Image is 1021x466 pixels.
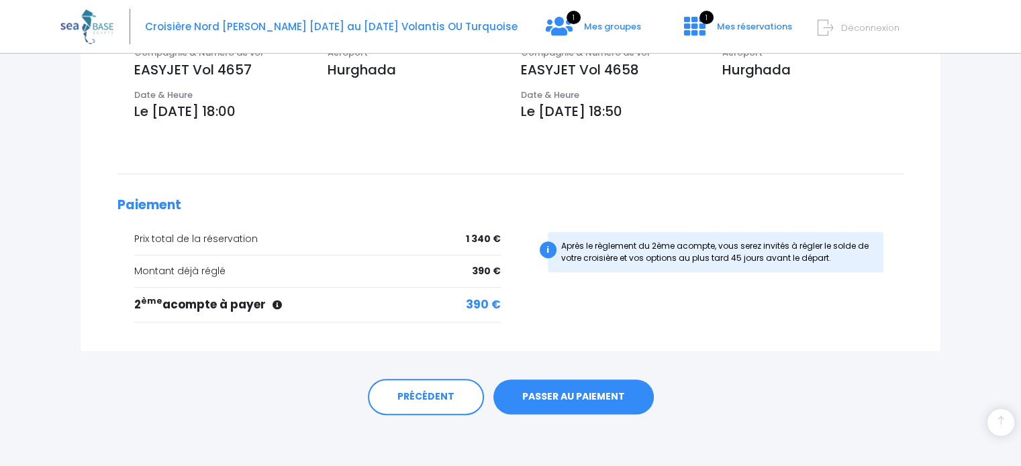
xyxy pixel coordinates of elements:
[134,264,501,278] div: Montant déjà réglé
[493,380,654,414] a: PASSER AU PAIEMENT
[134,296,501,314] div: 2 acompte à payer
[540,241,556,258] div: i
[673,25,800,38] a: 1 Mes réservations
[699,11,714,24] span: 1
[141,295,162,306] sup: ème
[535,25,652,38] a: 1 Mes groupes
[567,11,581,24] span: 1
[134,60,307,80] p: EASYJET Vol 4657
[466,232,501,246] span: 1 340 €
[584,20,641,33] span: Mes groupes
[521,89,579,101] span: Date & Heure
[134,89,193,101] span: Date & Heure
[466,296,501,314] span: 390 €
[368,379,484,415] a: PRÉCÉDENT
[521,101,904,121] p: Le [DATE] 18:50
[134,101,501,121] p: Le [DATE] 18:00
[841,21,900,34] span: Déconnexion
[134,232,501,246] div: Prix total de la réservation
[548,232,884,272] div: Après le règlement du 2ème acompte, vous serez invités à régler le solde de votre croisière et vo...
[328,60,501,80] p: Hurghada
[521,60,702,80] p: EASYJET Vol 4658
[472,264,501,278] span: 390 €
[722,60,904,80] p: Hurghada
[117,198,904,213] h2: Paiement
[717,20,792,33] span: Mes réservations
[145,19,518,34] span: Croisière Nord [PERSON_NAME] [DATE] au [DATE] Volantis OU Turquoise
